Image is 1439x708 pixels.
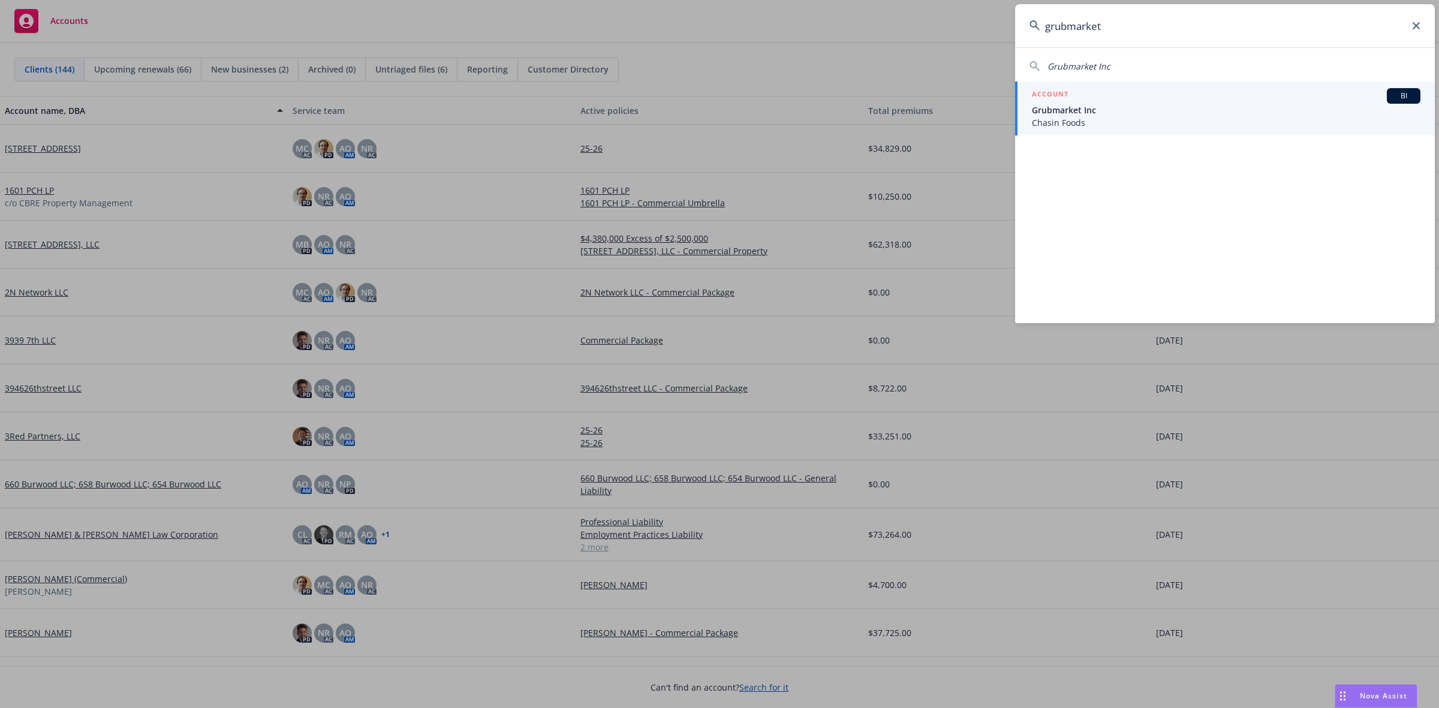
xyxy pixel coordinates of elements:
div: Drag to move [1335,685,1350,707]
span: Grubmarket Inc [1047,61,1110,72]
span: Nova Assist [1360,691,1407,701]
h5: ACCOUNT [1032,88,1068,103]
input: Search... [1015,4,1435,47]
span: Chasin Foods [1032,116,1420,129]
span: BI [1392,91,1416,101]
a: ACCOUNTBIGrubmarket IncChasin Foods [1015,82,1435,135]
button: Nova Assist [1335,684,1417,708]
span: Grubmarket Inc [1032,104,1420,116]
